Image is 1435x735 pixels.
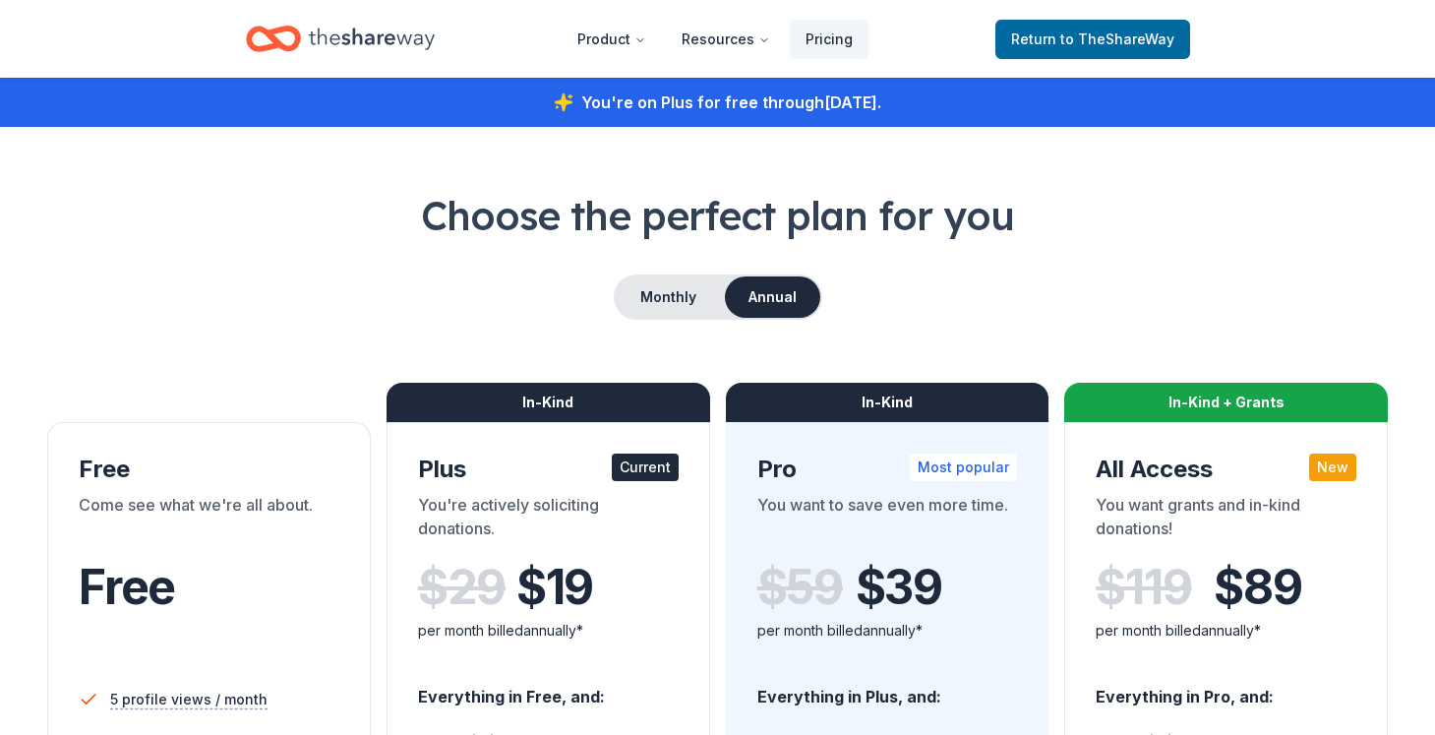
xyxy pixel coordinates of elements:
[725,276,820,318] button: Annual
[757,493,1018,548] div: You want to save even more time.
[79,454,339,485] div: Free
[666,20,786,59] button: Resources
[1064,383,1388,422] div: In-Kind + Grants
[79,558,175,616] span: Free
[79,493,339,548] div: Come see what we're all about.
[1096,493,1356,548] div: You want grants and in-kind donations!
[418,493,679,548] div: You're actively soliciting donations.
[1309,454,1356,481] div: New
[757,454,1018,485] div: Pro
[1214,560,1301,615] span: $ 89
[616,276,721,318] button: Monthly
[110,688,268,711] span: 5 profile views / month
[387,383,710,422] div: In-Kind
[790,20,868,59] a: Pricing
[516,560,593,615] span: $ 19
[418,454,679,485] div: Plus
[995,20,1190,59] a: Returnto TheShareWay
[757,668,1018,709] div: Everything in Plus, and:
[612,454,679,481] div: Current
[1096,668,1356,709] div: Everything in Pro, and:
[757,619,1018,643] div: per month billed annually*
[418,619,679,643] div: per month billed annually*
[856,560,942,615] span: $ 39
[1060,31,1174,47] span: to TheShareWay
[1096,454,1356,485] div: All Access
[726,383,1049,422] div: In-Kind
[47,188,1388,243] h1: Choose the perfect plan for you
[562,20,662,59] button: Product
[418,668,679,709] div: Everything in Free, and:
[1011,28,1174,51] span: Return
[246,16,435,62] a: Home
[1096,619,1356,643] div: per month billed annually*
[910,454,1017,481] div: Most popular
[562,16,868,62] nav: Main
